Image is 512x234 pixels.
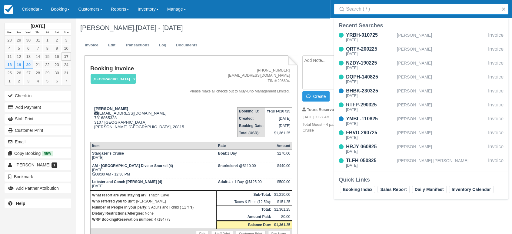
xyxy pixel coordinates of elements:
button: Email [5,137,71,147]
th: Total (USD): [237,129,265,137]
div: [EMAIL_ADDRESS][DOMAIN_NAME] 7816865328 3107 [GEOGRAPHIC_DATA] [PERSON_NAME] [GEOGRAPHIC_DATA], 2... [90,106,185,137]
a: 30 [52,69,62,77]
a: 25 [5,69,14,77]
div: NZDY-190225 [346,59,394,67]
a: Log [155,39,171,51]
div: Invoice [488,73,504,85]
a: 7 [33,44,42,52]
span: 1 [52,162,57,168]
p: : 47184773 [92,216,215,222]
div: YRBH-010725 [346,32,394,39]
strong: WRP Booking/Reservation number [92,217,152,222]
a: 17 [62,52,71,61]
th: Total: [216,206,272,213]
div: TLFH-050825 [346,157,394,164]
div: [DATE] [346,136,394,139]
a: 5 [43,77,52,85]
a: 19 [14,61,24,69]
a: 26 [14,69,24,77]
button: Create [302,91,330,102]
div: [PERSON_NAME] [397,59,486,71]
a: 2 [52,36,62,44]
address: + [PHONE_NUMBER] [EMAIL_ADDRESS][DOMAIN_NAME] TIN # 206604 Please make all checks out to Muy-Ono ... [188,68,290,94]
div: [PERSON_NAME] [397,101,486,113]
strong: Adult [218,180,228,184]
a: 28 [33,69,42,77]
th: Rate [216,142,272,149]
a: 24 [62,61,71,69]
span: $110.00 [243,164,256,168]
th: Booking ID: [237,107,265,115]
th: Fri [43,29,52,36]
a: 6 [24,44,33,52]
th: Amount [273,142,292,149]
a: 8 [43,44,52,52]
strong: Dietary Restrictions/Allergies [92,211,143,216]
div: $440.00 [274,164,290,173]
div: BHBK-230325 [346,87,394,95]
th: Booking Date: [237,122,265,129]
div: QRTY-200225 [346,45,394,53]
a: 21 [33,61,42,69]
a: Invoice [80,39,103,51]
a: Documents [171,39,202,51]
th: Sat [52,29,62,36]
em: [DATE] 09:27 AM [302,115,404,121]
strong: AM - [GEOGRAPHIC_DATA] Dive or Snorkel (4) [92,164,173,168]
strong: YRBH-010725 [267,109,290,113]
td: $0.00 [273,213,292,221]
td: Taxes & Fees (12.5%): [216,198,272,206]
th: Wed [24,29,33,36]
button: Add Partner Attribution [5,183,71,193]
a: Booking Index [340,186,375,193]
div: DQPH-140825 [346,73,394,81]
div: [DATE] [346,122,394,125]
a: 7 [62,77,71,85]
div: Invoice [488,157,504,169]
a: QRTY-200225[DATE][PERSON_NAME]Invoice [334,45,508,57]
p: : [PERSON_NAME] [92,198,215,204]
button: Copy Booking New [5,149,71,158]
strong: What resort are you staying at? [92,193,146,197]
div: [PERSON_NAME] [397,32,486,43]
td: [DATE] [90,178,216,190]
div: [PERSON_NAME] [397,115,486,127]
td: [DATE] 08:00 AM - 12:30 PM [90,162,216,178]
div: Recent Searches [339,22,504,29]
div: [PERSON_NAME] [397,73,486,85]
a: 23 [52,61,62,69]
div: [PERSON_NAME] [397,143,486,155]
strong: $1,361.25 [274,223,290,227]
div: Invoice [488,32,504,43]
span: [PERSON_NAME] [15,162,50,167]
b: Help [16,201,25,206]
div: $270.00 [274,151,290,160]
a: 3 [62,36,71,44]
th: Thu [33,29,42,36]
strong: Lobster and Conch [PERSON_NAME] (4) [92,180,162,184]
em: [GEOGRAPHIC_DATA] [91,74,136,84]
a: 30 [24,36,33,44]
td: $1,361.25 [273,206,292,213]
div: [DATE] [346,38,394,42]
a: 14 [33,52,42,61]
td: [DATE] [265,115,292,122]
a: HRJY-060825[DATE][PERSON_NAME]Invoice [334,143,508,155]
td: 4 x 1 Day @ [216,178,272,190]
td: 1 Day [216,149,272,162]
div: Invoice [488,87,504,99]
a: 31 [62,69,71,77]
h1: [PERSON_NAME], [80,24,455,32]
img: checkfront-main-nav-mini-logo.png [4,5,13,14]
div: [PERSON_NAME] [397,45,486,57]
a: Edit [104,39,120,51]
a: 4 [33,77,42,85]
strong: [PERSON_NAME] [94,106,128,111]
a: 9 [52,44,62,52]
th: Sub-Total: [216,191,272,198]
a: 31 [33,36,42,44]
td: 4 @ [216,162,272,178]
a: Staff Print [5,114,71,124]
strong: [DATE] [31,24,45,28]
button: Check-in [5,91,71,101]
